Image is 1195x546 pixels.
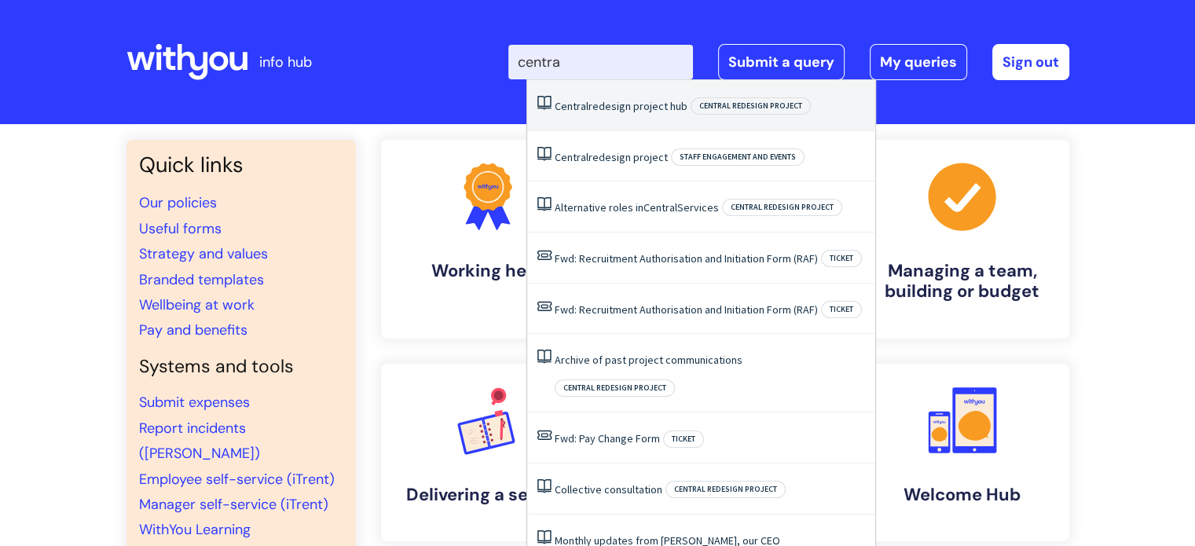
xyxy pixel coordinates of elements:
[555,302,818,317] a: Fwd: Recruitment Authorisation and Initiation Form (RAF)
[868,261,1057,302] h4: Managing a team, building or budget
[381,140,595,339] a: Working here
[139,244,268,263] a: Strategy and values
[139,356,343,378] h4: Systems and tools
[856,364,1069,541] a: Welcome Hub
[139,321,247,339] a: Pay and benefits
[555,353,742,367] a: Archive of past project communications
[139,470,335,489] a: Employee self-service (iTrent)
[394,485,582,505] h4: Delivering a service
[555,431,660,445] a: Fwd: Pay Change Form
[139,419,260,463] a: Report incidents ([PERSON_NAME])
[381,364,595,541] a: Delivering a service
[671,148,805,166] span: Staff engagement and events
[555,200,719,214] a: Alternative roles inCentralServices
[555,99,687,113] a: Centralredesign project hub
[555,482,662,497] a: Collective consultation
[691,97,811,115] span: Central redesign project
[555,99,588,113] span: Central
[555,150,588,164] span: Central
[139,520,251,539] a: WithYou Learning
[718,44,845,80] a: Submit a query
[722,199,842,216] span: Central redesign project
[992,44,1069,80] a: Sign out
[139,219,222,238] a: Useful forms
[139,393,250,412] a: Submit expenses
[821,250,862,267] span: Ticket
[665,481,786,498] span: Central redesign project
[856,140,1069,339] a: Managing a team, building or budget
[394,261,582,281] h4: Working here
[259,49,312,75] p: info hub
[555,251,818,266] a: Fwd: Recruitment Authorisation and Initiation Form (RAF)
[555,379,675,397] span: Central redesign project
[508,45,693,79] input: Search
[139,495,328,514] a: Manager self-service (iTrent)
[139,193,217,212] a: Our policies
[139,152,343,178] h3: Quick links
[663,431,704,448] span: Ticket
[868,485,1057,505] h4: Welcome Hub
[870,44,967,80] a: My queries
[821,301,862,318] span: Ticket
[139,295,255,314] a: Wellbeing at work
[643,200,677,214] span: Central
[555,150,668,164] a: Centralredesign project
[139,270,264,289] a: Branded templates
[508,44,1069,80] div: | -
